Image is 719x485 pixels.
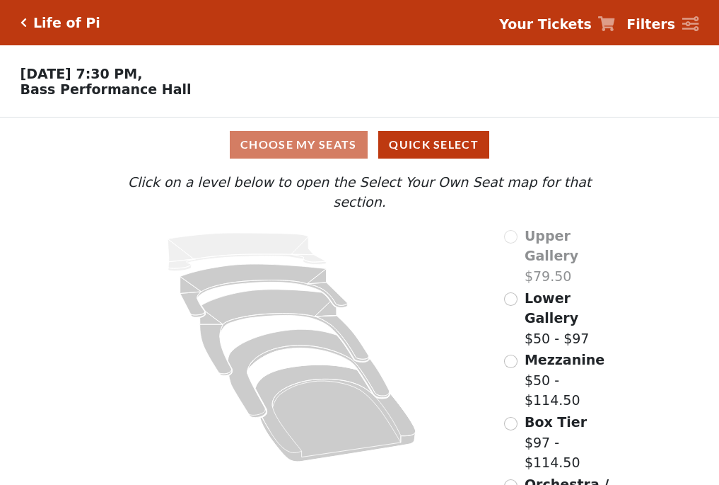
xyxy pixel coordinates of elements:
[525,290,578,326] span: Lower Gallery
[33,15,100,31] h5: Life of Pi
[525,288,619,349] label: $50 - $97
[168,233,327,271] path: Upper Gallery - Seats Available: 0
[180,264,348,317] path: Lower Gallery - Seats Available: 143
[525,352,604,367] span: Mezzanine
[21,18,27,28] a: Click here to go back to filters
[525,226,619,287] label: $79.50
[100,172,619,212] p: Click on a level below to open the Select Your Own Seat map for that section.
[626,16,675,32] strong: Filters
[525,412,619,473] label: $97 - $114.50
[499,14,615,35] a: Your Tickets
[525,414,587,430] span: Box Tier
[499,16,592,32] strong: Your Tickets
[256,365,416,462] path: Orchestra / Parterre Circle - Seats Available: 49
[525,228,578,264] span: Upper Gallery
[626,14,698,35] a: Filters
[525,350,619,411] label: $50 - $114.50
[378,131,489,159] button: Quick Select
